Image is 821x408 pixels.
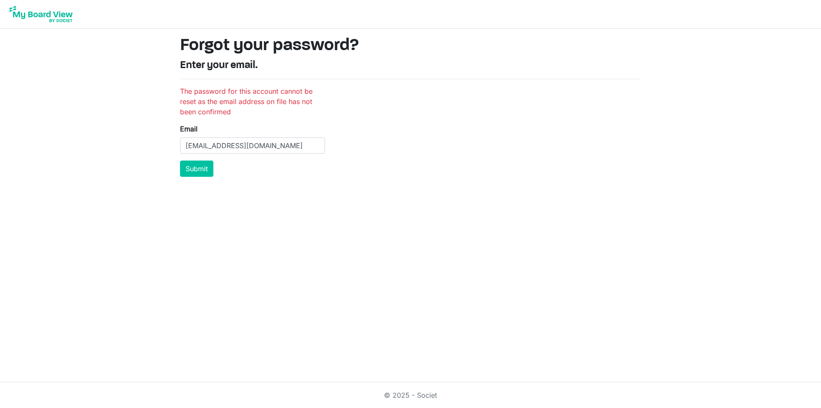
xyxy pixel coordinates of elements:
button: Submit [180,161,213,177]
img: My Board View Logo [7,3,75,25]
h4: Enter your email. [180,60,641,72]
a: © 2025 - Societ [384,391,437,399]
h1: Forgot your password? [180,36,641,56]
label: Email [180,124,198,134]
li: The password for this account cannot be reset as the email address on file has not been confirmed [180,86,325,117]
